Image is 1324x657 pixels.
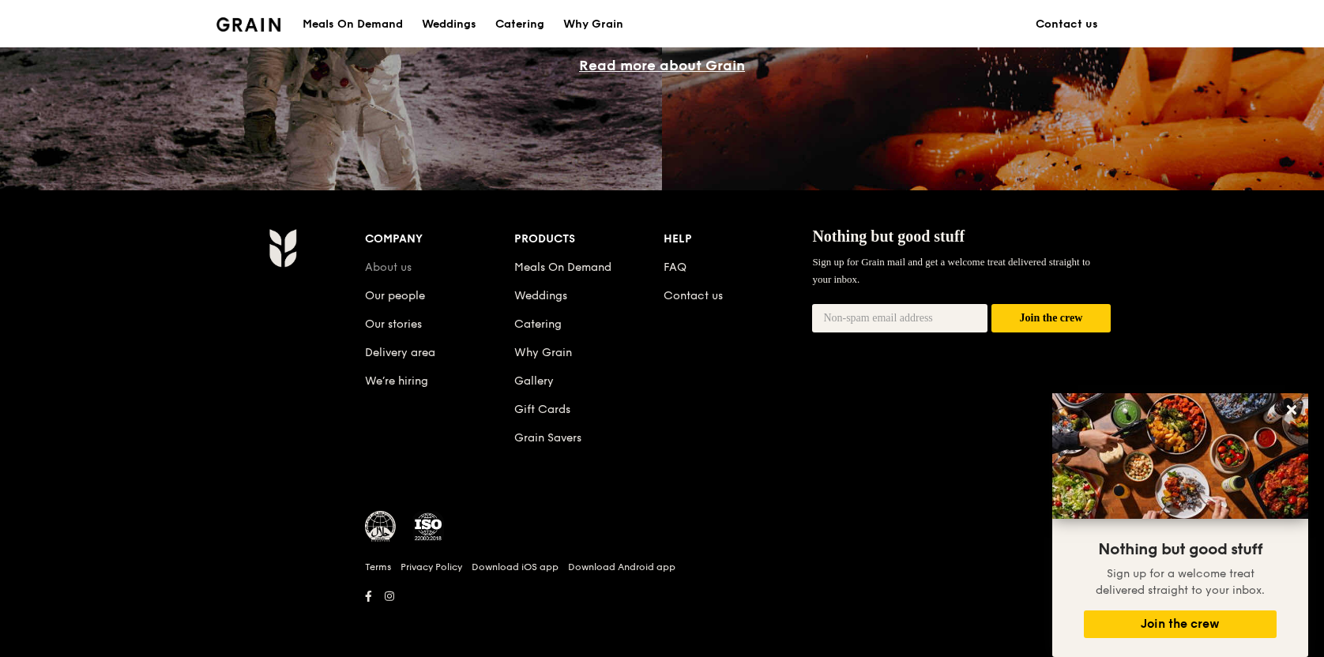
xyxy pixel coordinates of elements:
a: Grain Savers [514,431,581,445]
a: Our people [365,289,425,302]
a: Gift Cards [514,403,570,416]
a: Weddings [514,289,567,302]
button: Join the crew [991,304,1111,333]
a: We’re hiring [365,374,428,388]
a: Terms [365,561,391,573]
div: Why Grain [563,1,623,48]
button: Close [1279,397,1304,422]
a: Gallery [514,374,554,388]
span: Sign up for a welcome treat delivered straight to your inbox. [1096,567,1265,597]
button: Join the crew [1084,610,1277,638]
div: Meals On Demand [303,1,403,48]
a: About us [365,261,412,274]
a: Delivery area [365,346,435,359]
span: Sign up for Grain mail and get a welcome treat delivered straight to your inbox. [812,256,1090,285]
a: Contact us [664,289,723,302]
img: ISO Certified [412,511,444,542]
span: Nothing but good stuff [812,227,965,245]
a: Contact us [1026,1,1108,48]
a: Privacy Policy [401,561,462,573]
div: Catering [495,1,544,48]
img: DSC07876-Edit02-Large.jpeg [1052,393,1308,519]
a: Our stories [365,317,422,331]
div: Company [365,228,514,250]
div: Products [514,228,664,250]
a: FAQ [664,261,686,274]
a: Download Android app [568,561,675,573]
input: Non-spam email address [812,304,987,332]
div: Weddings [422,1,476,48]
div: Help [664,228,813,250]
span: Nothing but good stuff [1098,540,1262,559]
img: Grain [269,228,296,268]
img: Grain [216,17,280,32]
a: Download iOS app [472,561,559,573]
a: Why Grain [514,346,572,359]
img: MUIS Halal Certified [365,511,397,542]
a: Weddings [412,1,486,48]
a: Catering [486,1,554,48]
a: Why Grain [554,1,633,48]
a: Catering [514,317,562,331]
a: Meals On Demand [514,261,611,274]
h6: Revision [207,607,1117,620]
a: Read more about Grain [579,57,745,74]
